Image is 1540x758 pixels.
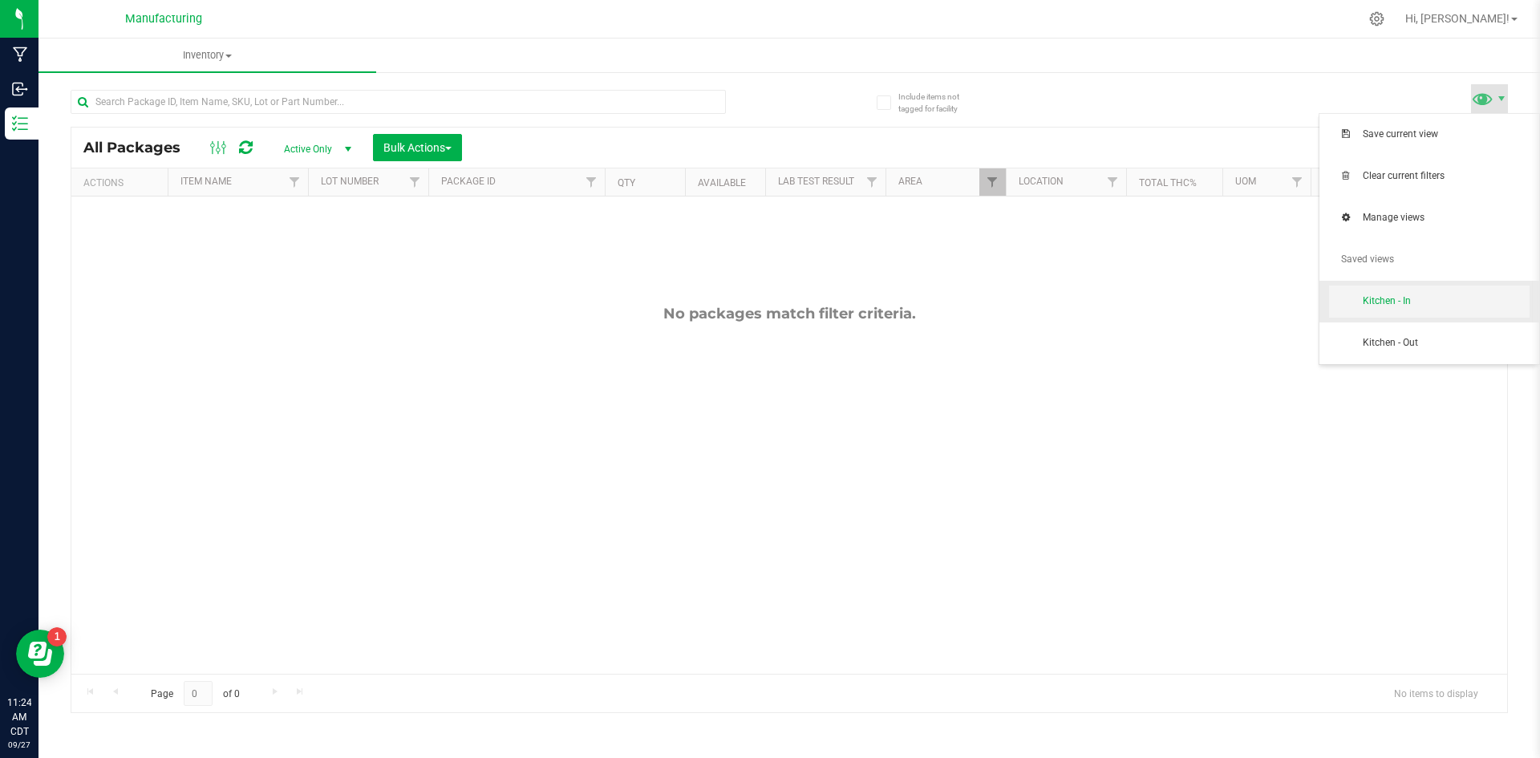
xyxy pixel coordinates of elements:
inline-svg: Inbound [12,81,28,97]
iframe: Resource center [16,630,64,678]
span: Bulk Actions [383,141,452,154]
span: Manufacturing [125,12,202,26]
li: Save current view [1319,114,1539,156]
p: 09/27 [7,739,31,751]
li: Manage views [1319,197,1539,239]
input: Search Package ID, Item Name, SKU, Lot or Part Number... [71,90,726,114]
li: Saved views [1319,239,1539,281]
a: Item Name [180,176,232,187]
a: Package ID [441,176,496,187]
li: Clear current filters [1319,156,1539,197]
a: Filter [578,168,605,196]
span: No items to display [1381,681,1491,705]
a: Filter [1284,168,1311,196]
inline-svg: Manufacturing [12,47,28,63]
span: Save current view [1363,128,1530,141]
span: All Packages [83,139,197,156]
span: Hi, [PERSON_NAME]! [1405,12,1510,25]
span: Include items not tagged for facility [898,91,979,115]
a: Available [698,177,746,188]
li: Kitchen - Out [1319,322,1539,364]
span: Saved views [1341,253,1530,266]
a: Inventory [38,39,376,72]
span: Kitchen - Out [1363,336,1530,350]
span: Manage views [1363,211,1530,225]
button: Bulk Actions [373,134,462,161]
div: No packages match filter criteria. [71,305,1507,322]
a: Filter [402,168,428,196]
a: Qty [618,177,635,188]
iframe: Resource center unread badge [47,627,67,647]
a: Area [898,176,922,187]
li: Kitchen - In [1319,281,1539,322]
a: Lot Number [321,176,379,187]
a: UOM [1235,176,1256,187]
a: Lab Test Result [778,176,854,187]
inline-svg: Inventory [12,116,28,132]
span: Kitchen - In [1363,294,1530,308]
a: Total THC% [1139,177,1197,188]
span: Page of 0 [137,681,253,706]
div: Manage settings [1367,11,1387,26]
p: 11:24 AM CDT [7,695,31,739]
span: Clear current filters [1363,169,1530,183]
div: Actions [83,177,161,188]
span: Inventory [38,48,376,63]
a: Location [1019,176,1064,187]
a: Filter [282,168,308,196]
a: Filter [979,168,1006,196]
a: Filter [859,168,885,196]
a: Filter [1100,168,1126,196]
